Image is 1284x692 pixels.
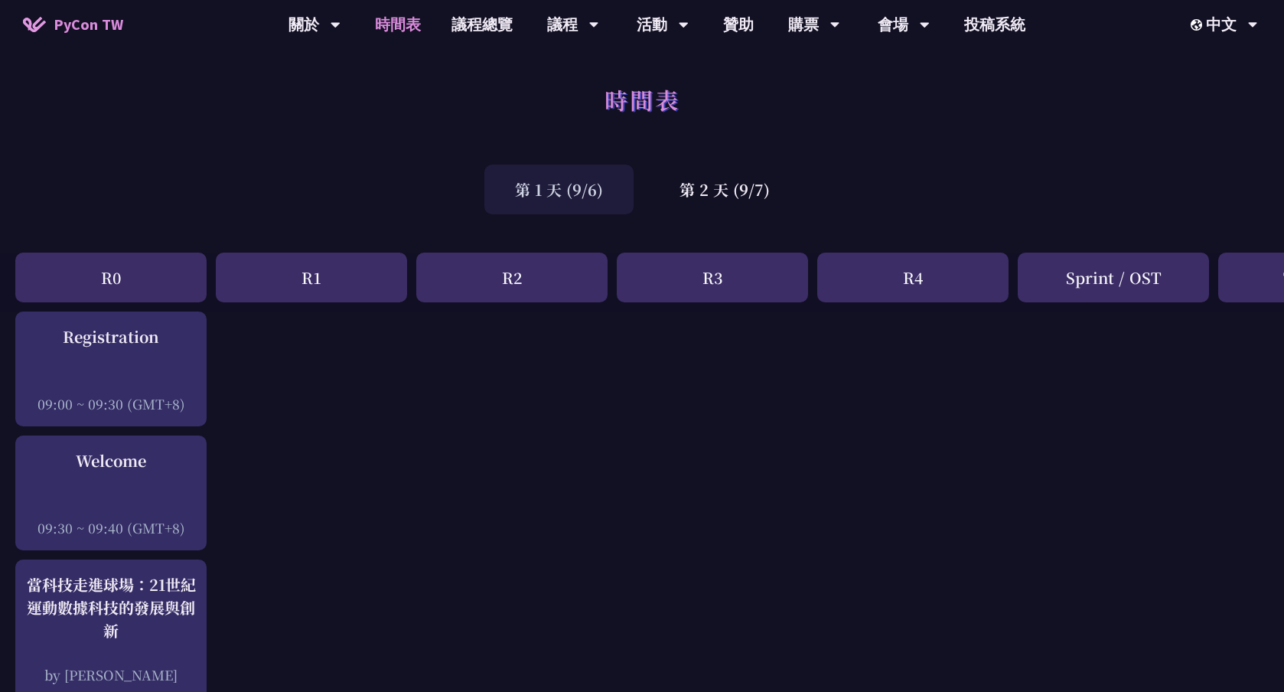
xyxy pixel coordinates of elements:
[23,394,199,413] div: 09:00 ~ 09:30 (GMT+8)
[54,13,123,36] span: PyCon TW
[1191,19,1206,31] img: Locale Icon
[416,253,608,302] div: R2
[23,17,46,32] img: Home icon of PyCon TW 2025
[649,165,800,214] div: 第 2 天 (9/7)
[23,665,199,684] div: by [PERSON_NAME]
[23,449,199,472] div: Welcome
[15,253,207,302] div: R0
[1018,253,1209,302] div: Sprint / OST
[23,325,199,348] div: Registration
[216,253,407,302] div: R1
[605,77,680,122] h1: 時間表
[617,253,808,302] div: R3
[23,573,199,642] div: 當科技走進球場：21世紀運動數據科技的發展與創新
[484,165,634,214] div: 第 1 天 (9/6)
[23,518,199,537] div: 09:30 ~ 09:40 (GMT+8)
[817,253,1009,302] div: R4
[8,5,139,44] a: PyCon TW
